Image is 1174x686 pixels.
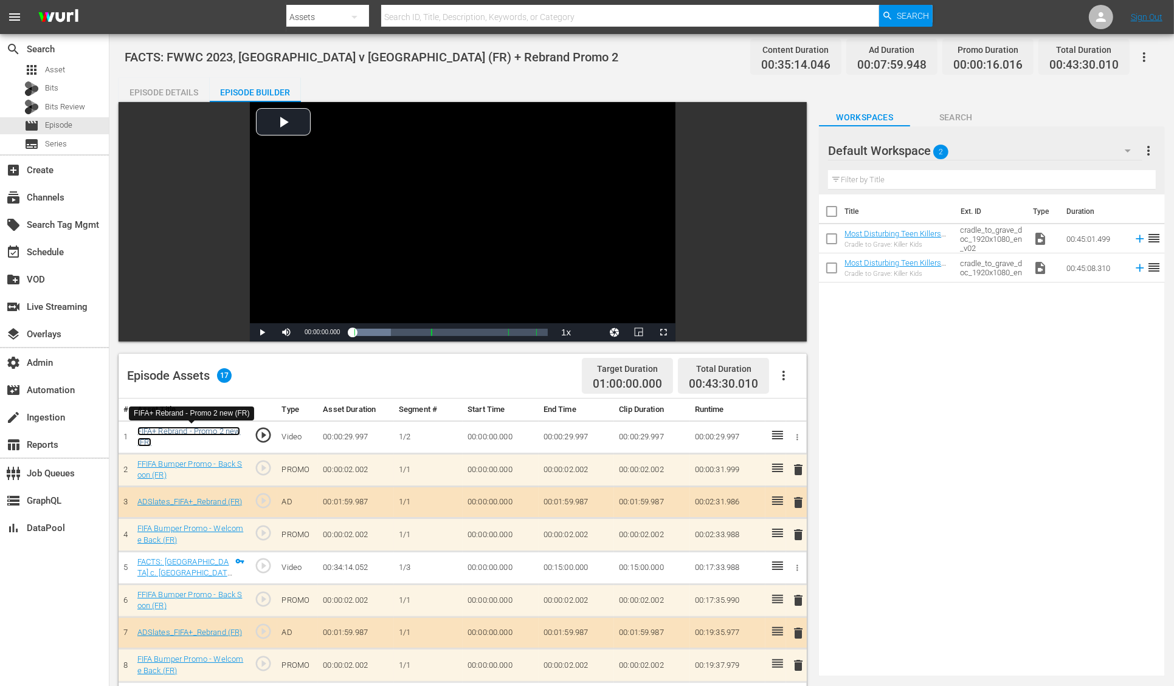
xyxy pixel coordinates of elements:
[651,323,675,341] button: Fullscreen
[1026,194,1059,228] th: Type
[690,518,766,551] td: 00:02:33.988
[6,42,21,57] span: Search
[1062,224,1128,253] td: 00:45:01.499
[305,329,340,335] span: 00:00:00.000
[690,420,766,453] td: 00:00:29.997
[45,64,65,76] span: Asset
[24,118,39,133] span: Episode
[277,551,319,584] td: Video
[119,584,133,617] td: 6
[6,300,21,314] span: Live Streaming
[554,323,578,341] button: Playback Rate
[133,399,250,421] th: Asset Title
[277,399,319,421] th: Type
[394,649,463,682] td: 1/1
[614,551,690,584] td: 00:15:00.000
[24,137,39,151] span: Series
[689,360,758,377] div: Total Duration
[844,194,953,228] th: Title
[137,459,243,480] a: FFIFA Bumper Promo - Back Soon (FR)
[897,5,929,27] span: Search
[1133,261,1147,275] svg: Add to Episode
[690,399,766,421] th: Runtime
[828,134,1142,168] div: Default Workspace
[1033,261,1048,275] span: Video
[394,453,463,486] td: 1/1
[24,100,39,114] div: Bits Review
[6,493,21,508] span: GraphQL
[6,190,21,205] span: Channels
[791,657,806,674] button: delete
[318,453,394,486] td: 00:00:02.002
[539,420,615,453] td: 00:00:29.997
[394,617,463,649] td: 1/1
[857,58,927,72] span: 00:07:59.948
[791,624,806,642] button: delete
[137,524,244,544] a: FIFA Bumper Promo - Welcome Back (FR)
[318,649,394,682] td: 00:00:02.002
[318,551,394,584] td: 00:34:14.052
[1059,194,1132,228] th: Duration
[791,526,806,544] button: delete
[690,584,766,617] td: 00:17:35.990
[277,453,319,486] td: PROMO
[45,82,58,94] span: Bits
[134,408,249,419] div: FIFA+ Rebrand - Promo 2 new (FR)
[614,584,690,617] td: 00:00:02.002
[463,453,539,486] td: 00:00:00.000
[394,399,463,421] th: Segment #
[125,50,618,64] span: FACTS: FWWC 2023, [GEOGRAPHIC_DATA] v [GEOGRAPHIC_DATA] (FR) + Rebrand Promo 2
[254,426,272,444] span: play_circle_outline
[844,258,949,276] a: Most Disturbing Teen Killers Reacting To Insane Sentences
[819,110,910,125] span: Workspaces
[29,3,88,32] img: ans4CAIJ8jUAAAAAAAAAAAAAAAAAAAAAAAAgQb4GAAAAAAAAAAAAAAAAAAAAAAAAJMjXAAAAAAAAAAAAAAAAAAAAAAAAgAT5G...
[614,399,690,421] th: Clip Duration
[791,626,806,640] span: delete
[879,5,933,27] button: Search
[318,399,394,421] th: Asset Duration
[463,399,539,421] th: Start Time
[463,584,539,617] td: 00:00:00.000
[690,486,766,518] td: 00:02:31.986
[254,654,272,673] span: play_circle_outline
[791,592,806,609] button: delete
[1141,136,1156,165] button: more_vert
[689,377,758,391] span: 00:43:30.010
[6,245,21,259] span: Schedule
[953,58,1023,72] span: 00:00:16.016
[119,78,210,107] div: Episode Details
[254,622,272,640] span: play_circle_outline
[394,420,463,453] td: 1/2
[254,492,272,510] span: play_circle_outline
[6,521,21,535] span: DataPool
[614,453,690,486] td: 00:00:02.002
[791,493,806,511] button: delete
[953,41,1023,58] div: Promo Duration
[791,495,806,510] span: delete
[119,453,133,486] td: 2
[119,420,133,453] td: 1
[1141,143,1156,158] span: more_vert
[318,584,394,617] td: 00:00:02.002
[119,486,133,518] td: 3
[761,41,830,58] div: Content Duration
[119,78,210,102] button: Episode Details
[844,241,950,249] div: Cradle to Grave: Killer Kids
[539,399,615,421] th: End Time
[690,453,766,486] td: 00:00:31.999
[593,360,662,377] div: Target Duration
[614,420,690,453] td: 00:00:29.997
[956,224,1028,253] td: cradle_to_grave_doc_1920x1080_en_v02
[352,329,548,336] div: Progress Bar
[250,102,675,341] div: Video Player
[119,617,133,649] td: 7
[614,649,690,682] td: 00:00:02.002
[217,368,232,383] span: 17
[463,420,539,453] td: 00:00:00.000
[1049,41,1119,58] div: Total Duration
[791,461,806,479] button: delete
[250,323,274,341] button: Play
[614,486,690,518] td: 00:01:59.987
[277,584,319,617] td: PROMO
[254,590,272,608] span: play_circle_outline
